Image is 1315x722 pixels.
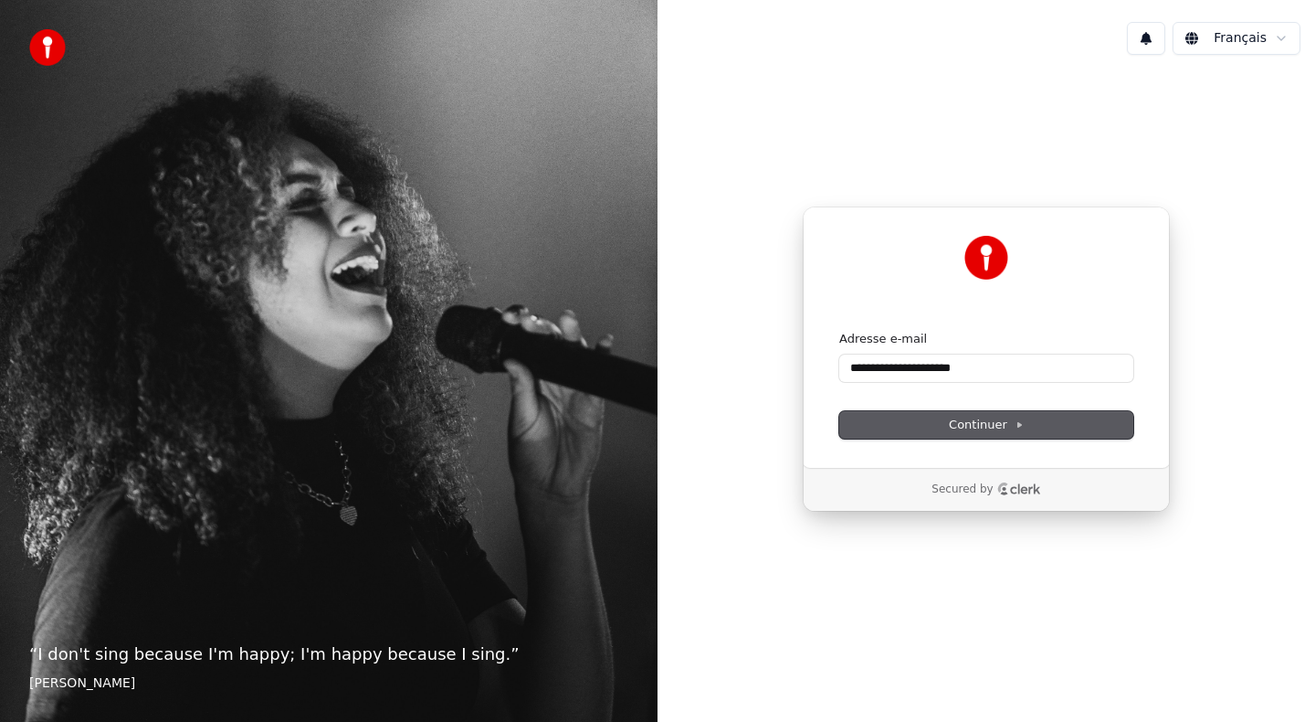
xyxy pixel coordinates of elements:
[964,236,1008,280] img: Youka
[949,417,1024,433] span: Continuer
[839,411,1133,439] button: Continuer
[29,674,628,693] footer: [PERSON_NAME]
[931,483,993,497] p: Secured by
[997,483,1041,495] a: Clerk logo
[29,642,628,667] p: “ I don't sing because I'm happy; I'm happy because I sing. ”
[29,29,66,66] img: youka
[839,331,927,347] label: Adresse e-mail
